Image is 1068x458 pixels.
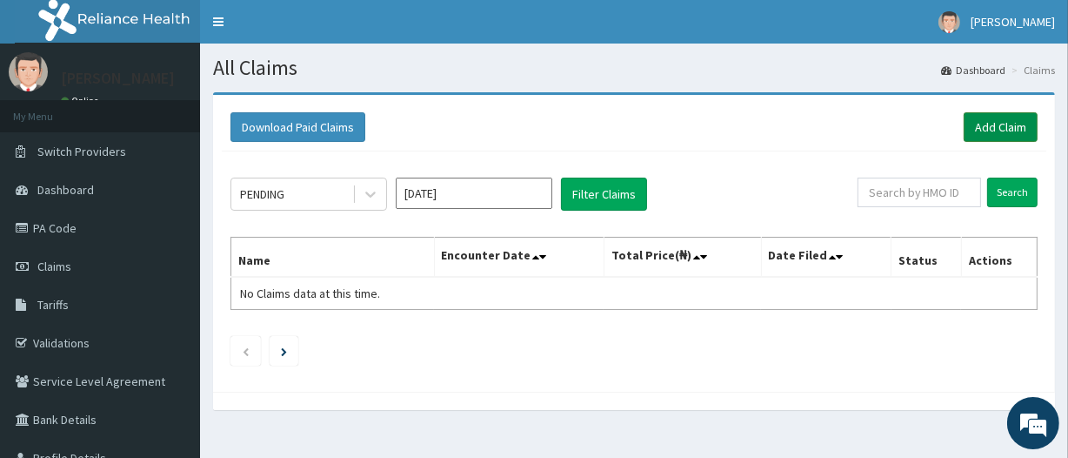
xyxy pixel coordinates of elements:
p: [PERSON_NAME] [61,71,175,86]
input: Search by HMO ID [858,178,981,207]
input: Search [987,178,1038,207]
span: No Claims data at this time. [240,286,380,301]
button: Download Paid Claims [230,112,365,142]
img: User Image [9,52,48,91]
th: Actions [961,238,1037,278]
button: Filter Claims [561,178,647,211]
th: Status [891,238,962,278]
span: Dashboard [37,182,94,198]
h1: All Claims [213,57,1055,79]
th: Date Filed [761,238,891,278]
a: Dashboard [941,63,1005,77]
li: Claims [1007,63,1055,77]
div: PENDING [240,185,284,203]
a: Previous page [242,343,250,359]
a: Online [61,95,103,107]
a: Next page [281,343,287,359]
th: Total Price(₦) [604,238,761,278]
span: [PERSON_NAME] [971,14,1055,30]
span: Switch Providers [37,144,126,159]
span: Claims [37,259,71,274]
input: Select Month and Year [396,178,552,209]
th: Name [231,238,435,278]
img: User Image [938,11,960,33]
a: Add Claim [964,112,1038,142]
span: Tariffs [37,297,69,313]
th: Encounter Date [434,238,604,278]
